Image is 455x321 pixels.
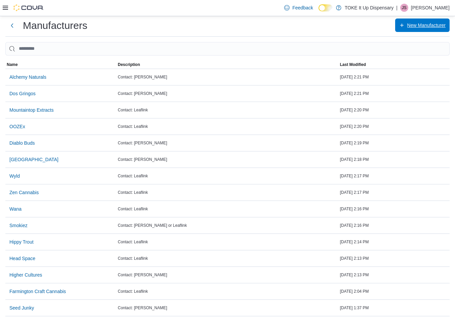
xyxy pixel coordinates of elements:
[339,304,450,312] div: [DATE] 1:37 PM
[118,124,148,129] span: Contact: Leaflink
[339,238,450,246] div: [DATE] 2:14 PM
[23,19,87,32] h1: Manufacturers
[411,4,450,12] p: [PERSON_NAME]
[318,4,333,11] input: Dark Mode
[118,289,148,294] span: Contact: Leaflink
[118,173,148,179] span: Contact: Leaflink
[9,123,25,130] span: OOZEx
[9,90,36,97] span: Dos Gringos
[9,305,34,311] span: Seed Junky
[7,235,36,249] button: Hippy Trout
[9,206,22,212] span: Wana
[7,169,23,183] button: Wyld
[9,107,54,113] span: Mountaintop Extracts
[339,155,450,164] div: [DATE] 2:18 PM
[118,190,148,195] span: Contact: Leaflink
[118,223,187,228] span: Contact: [PERSON_NAME] or Leaflink
[118,62,140,67] span: Description
[339,205,450,213] div: [DATE] 2:16 PM
[339,172,450,180] div: [DATE] 2:17 PM
[118,272,167,278] span: Contact: [PERSON_NAME]
[9,74,46,80] span: Alchemy Naturals
[7,268,45,282] button: Higher Cultures
[9,140,35,146] span: Diablo Buds
[281,1,315,14] a: Feedback
[9,156,59,163] span: [GEOGRAPHIC_DATA]
[339,106,450,114] div: [DATE] 2:20 PM
[7,285,69,298] button: Farmington Craft Cannabis
[118,157,167,162] span: Contact: [PERSON_NAME]
[7,62,18,67] span: Name
[402,4,407,12] span: JS
[7,120,28,133] button: OOZEx
[118,256,148,261] span: Contact: Leaflink
[339,254,450,262] div: [DATE] 2:13 PM
[118,239,148,245] span: Contact: Leaflink
[339,73,450,81] div: [DATE] 2:21 PM
[339,90,450,98] div: [DATE] 2:21 PM
[9,222,28,229] span: Smokiez
[7,186,41,199] button: Zen Cannabis
[9,255,35,262] span: Head Space
[7,202,24,216] button: Wana
[7,70,49,84] button: Alchemy Naturals
[118,206,148,212] span: Contact: Leaflink
[9,272,42,278] span: Higher Cultures
[292,4,313,11] span: Feedback
[339,271,450,279] div: [DATE] 2:13 PM
[118,74,167,80] span: Contact: [PERSON_NAME]
[339,287,450,295] div: [DATE] 2:04 PM
[7,87,38,100] button: Dos Gringos
[7,252,38,265] button: Head Space
[400,4,408,12] div: Jeremy Sawicki
[9,189,39,196] span: Zen Cannabis
[9,239,34,245] span: Hippy Trout
[7,219,30,232] button: Smokiez
[396,4,397,12] p: |
[118,107,148,113] span: Contact: Leaflink
[9,173,20,179] span: Wyld
[339,188,450,197] div: [DATE] 2:17 PM
[7,136,38,150] button: Diablo Buds
[339,221,450,229] div: [DATE] 2:16 PM
[407,22,446,29] span: New Manufacturer
[7,103,56,117] button: Mountaintop Extracts
[7,153,61,166] button: [GEOGRAPHIC_DATA]
[345,4,393,12] p: TOKE It Up Dispensary
[118,305,167,311] span: Contact: [PERSON_NAME]
[339,139,450,147] div: [DATE] 2:19 PM
[340,62,366,67] span: Last Modified
[9,288,66,295] span: Farmington Craft Cannabis
[5,19,19,32] button: Next
[7,301,37,315] button: Seed Junky
[318,11,319,12] span: Dark Mode
[118,140,167,146] span: Contact: [PERSON_NAME]
[13,4,44,11] img: Cova
[395,19,450,32] button: New Manufacturer
[118,91,167,96] span: Contact: [PERSON_NAME]
[339,122,450,131] div: [DATE] 2:20 PM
